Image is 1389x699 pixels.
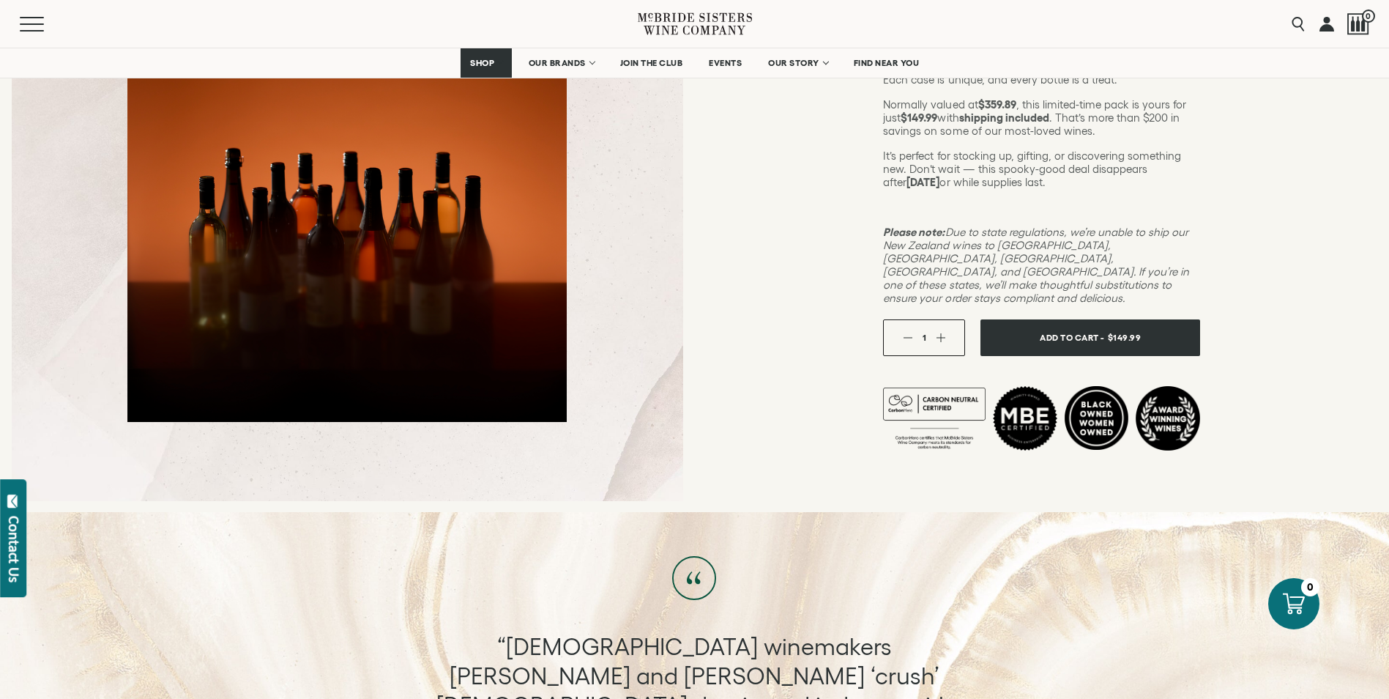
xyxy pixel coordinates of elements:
[1362,10,1375,23] span: 0
[844,48,929,78] a: FIND NEAR YOU
[901,111,937,124] strong: $149.99
[883,226,1189,304] em: Due to state regulations, we’re unable to ship our New Zealand wines to [GEOGRAPHIC_DATA], [GEOGR...
[978,98,1016,111] strong: $359.89
[461,48,512,78] a: SHOP
[620,58,683,68] span: JOIN THE CLUB
[854,58,920,68] span: FIND NEAR YOU
[883,149,1200,189] p: It’s perfect for stocking up, gifting, or discovering something new. Don’t wait — this spooky-goo...
[759,48,837,78] a: OUR STORY
[611,48,693,78] a: JOIN THE CLUB
[709,58,742,68] span: EVENTS
[1108,327,1142,348] span: $149.99
[1301,578,1319,596] div: 0
[883,98,1200,138] p: Normally valued at , this limited-time pack is yours for just with . That’s more than $200 in sav...
[699,48,751,78] a: EVENTS
[519,48,603,78] a: OUR BRANDS
[1040,327,1104,348] span: Add To Cart -
[923,333,926,342] span: 1
[959,111,1049,124] strong: shipping included
[529,58,586,68] span: OUR BRANDS
[883,226,945,238] strong: Please note:
[980,319,1200,356] button: Add To Cart - $149.99
[7,516,21,582] div: Contact Us
[768,58,819,68] span: OUR STORY
[470,58,495,68] span: SHOP
[20,17,72,32] button: Mobile Menu Trigger
[906,176,939,188] strong: [DATE]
